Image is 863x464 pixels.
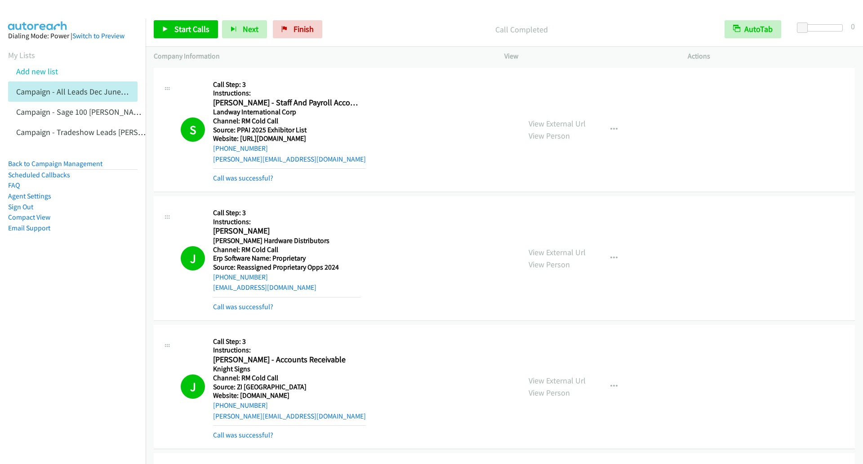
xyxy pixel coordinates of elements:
[213,80,366,89] h5: Call Step: 3
[8,171,70,179] a: Scheduled Callbacks
[213,126,366,135] h5: Source: PPAI 2025 Exhibitor List
[213,383,366,392] h5: Source: ZI [GEOGRAPHIC_DATA]
[213,337,366,346] h5: Call Step: 3
[837,196,863,268] iframe: Resource Center
[529,131,570,141] a: View Person
[213,374,366,383] h5: Channel: RM Cold Call
[154,51,488,62] p: Company Information
[213,254,360,263] h5: Erp Software Name: Proprietary
[8,181,20,189] a: FAQ
[8,213,50,221] a: Compact View
[8,50,35,60] a: My Lists
[213,117,366,126] h5: Channel: RM Cold Call
[154,20,218,38] a: Start Calls
[213,155,366,163] a: [PERSON_NAME][EMAIL_ADDRESS][DOMAIN_NAME]
[529,387,570,398] a: View Person
[8,31,138,41] div: Dialing Mode: Power |
[243,24,258,34] span: Next
[529,247,586,257] a: View External Url
[504,51,672,62] p: View
[213,98,360,108] h2: [PERSON_NAME] - Staff And Payroll Accountant
[213,365,366,374] h5: Knight Signs
[8,224,50,232] a: Email Support
[213,355,360,365] h2: [PERSON_NAME] - Accounts Receivable
[529,259,570,270] a: View Person
[213,431,273,439] a: Call was successful?
[529,118,586,129] a: View External Url
[725,20,781,38] button: AutoTab
[529,375,586,386] a: View External Url
[213,391,366,400] h5: Website: [DOMAIN_NAME]
[181,246,205,270] h1: J
[213,217,360,226] h5: Instructions:
[213,108,366,117] h5: Landway International Corp
[72,32,125,40] a: Switch to Preview
[213,89,366,98] h5: Instructions:
[213,236,360,245] h5: [PERSON_NAME] Hardware Distributors
[8,192,51,200] a: Agent Settings
[334,23,708,36] p: Call Completed
[213,401,268,410] a: [PHONE_NUMBER]
[213,283,316,292] a: [EMAIL_ADDRESS][DOMAIN_NAME]
[16,66,58,77] a: Add new list
[16,127,201,137] a: Campaign - Tradeshow Leads [PERSON_NAME] Cloned
[213,208,360,217] h5: Call Step: 3
[222,20,267,38] button: Next
[8,159,102,168] a: Back to Campaign Management
[213,226,360,236] h2: [PERSON_NAME]
[16,107,172,117] a: Campaign - Sage 100 [PERSON_NAME] Cloned
[213,412,366,420] a: [PERSON_NAME][EMAIL_ADDRESS][DOMAIN_NAME]
[213,134,366,143] h5: Website: [URL][DOMAIN_NAME]
[294,24,314,34] span: Finish
[213,144,268,153] a: [PHONE_NUMBER]
[213,302,273,311] a: Call was successful?
[16,86,205,97] a: Campaign - All Leads Dec June [PERSON_NAME] Cloned
[213,174,273,182] a: Call was successful?
[213,346,366,355] h5: Instructions:
[851,20,855,32] div: 0
[174,24,209,34] span: Start Calls
[213,263,360,272] h5: Source: Reassigned Proprietary Opps 2024
[181,374,205,399] h1: J
[688,51,855,62] p: Actions
[181,117,205,142] h1: S
[273,20,322,38] a: Finish
[213,273,268,281] a: [PHONE_NUMBER]
[8,203,33,211] a: Sign Out
[213,245,360,254] h5: Channel: RM Cold Call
